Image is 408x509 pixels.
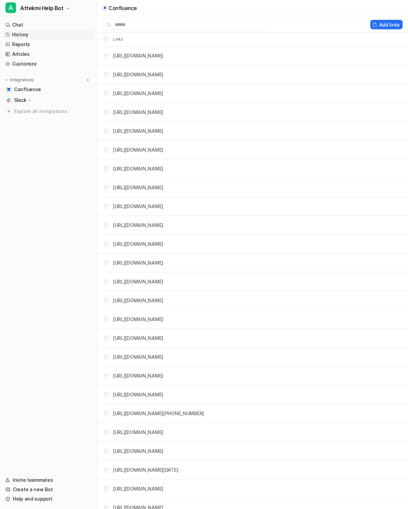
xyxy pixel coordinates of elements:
[7,87,11,91] img: Confluence
[4,78,9,82] img: expand menu
[113,260,163,266] a: [URL][DOMAIN_NAME]
[113,72,163,77] a: [URL][DOMAIN_NAME]
[113,354,163,360] a: [URL][DOMAIN_NAME]
[86,78,90,82] img: menu_add.svg
[3,49,94,59] a: Articles
[3,59,94,69] a: Customize
[113,222,163,228] a: [URL][DOMAIN_NAME]
[113,410,204,416] a: [URL][DOMAIN_NAME][PHONE_NUMBER]
[113,279,163,284] a: [URL][DOMAIN_NAME]
[113,241,163,247] a: [URL][DOMAIN_NAME]
[113,109,163,115] a: [URL][DOMAIN_NAME]
[3,77,36,83] button: Integrations
[113,53,163,58] a: [URL][DOMAIN_NAME]
[3,85,94,94] a: ConfluenceConfluence
[113,166,163,171] a: [URL][DOMAIN_NAME]
[113,335,163,341] a: [URL][DOMAIN_NAME]
[3,475,94,485] a: Invite teammates
[113,486,163,492] a: [URL][DOMAIN_NAME]
[113,448,163,454] a: [URL][DOMAIN_NAME]
[20,3,64,13] span: Attekmi Help Bot
[7,98,11,102] img: Slack
[14,106,91,117] span: Explore all integrations
[113,203,163,209] a: [URL][DOMAIN_NAME]
[370,20,403,29] button: Add links
[3,107,94,116] a: Explore all integrations
[14,86,41,93] span: Confluence
[98,35,124,43] th: Links
[3,485,94,494] a: Create a new Bot
[113,316,163,322] a: [URL][DOMAIN_NAME]
[113,147,163,153] a: [URL][DOMAIN_NAME]
[3,20,94,30] a: Chat
[113,429,163,435] a: [URL][DOMAIN_NAME]
[113,185,163,190] a: [URL][DOMAIN_NAME]
[113,298,163,303] a: [URL][DOMAIN_NAME]
[10,77,34,83] p: Integrations
[113,467,178,473] a: [URL][DOMAIN_NAME][DATE]
[3,40,94,49] a: Reports
[113,128,163,134] a: [URL][DOMAIN_NAME]
[108,5,137,11] p: Confluence
[3,494,94,504] a: Help and support
[5,2,16,13] span: A
[113,392,163,397] a: [URL][DOMAIN_NAME]
[5,108,12,115] img: explore all integrations
[113,373,163,379] a: [URL][DOMAIN_NAME]
[14,97,27,104] p: Slack
[113,90,163,96] a: [URL][DOMAIN_NAME]
[3,30,94,39] a: History
[103,6,106,9] img: confluence icon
